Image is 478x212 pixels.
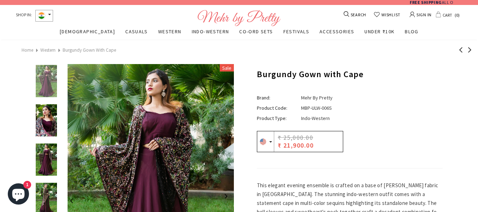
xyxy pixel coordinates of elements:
span: BLOG [405,28,419,35]
a: CART 0 [436,11,461,19]
span: ₹ 25,000.00 [278,134,313,142]
span: FESTIVALS [283,28,310,35]
img: Logo Footer [197,10,281,26]
img: USD [259,138,267,146]
span: Indo-Western [301,115,330,121]
a: BLOG [405,28,419,39]
label: Product Code: [257,104,298,112]
a: SEARCH [344,11,367,19]
span: CO-ORD SETS [239,28,273,35]
img: Burgundy Gown with Cape [34,144,59,176]
img: Burgundy Gown with Cape [34,104,59,137]
span: SIGN IN [415,10,432,19]
a: CASUALS [125,28,148,39]
span: 0 [453,11,461,19]
span: CASUALS [125,28,148,35]
a: WESTERN [158,28,182,39]
a: INDO-WESTERN [192,28,229,39]
a: [DEMOGRAPHIC_DATA] [59,28,115,39]
span: CART [441,11,453,19]
inbox-online-store-chat: Shopify online store chat [6,183,31,206]
a: UNDER ₹10K [364,28,395,39]
span: ₹ 21,900.00 [278,142,313,149]
a: Western [40,47,56,53]
a: CO-ORD SETS [239,28,273,39]
span: WISHLIST [380,11,401,19]
span: SHOP IN: [16,10,32,22]
label: Product Type: [257,114,298,122]
span: ACCESSORIES [319,28,354,35]
span: [DEMOGRAPHIC_DATA] [59,28,115,35]
a: Mehr By Pretty [301,94,333,101]
a: Home [22,46,33,55]
span: WESTERN [158,28,182,35]
a: ACCESSORIES [319,28,354,39]
img: Burgundy Gown with Cape [34,65,59,97]
span: INDO-WESTERN [192,28,229,35]
a: WISHLIST [374,11,401,19]
a: FESTIVALS [283,28,310,39]
span: Burgundy Gown with Cape [63,46,116,55]
label: Brand: [257,94,298,102]
span: SEARCH [350,11,367,19]
span: MBP-ULW-006S [301,105,332,111]
span: Burgundy Gown with Cape [257,69,364,80]
span: UNDER ₹10K [364,28,395,35]
a: SIGN IN [410,9,432,20]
